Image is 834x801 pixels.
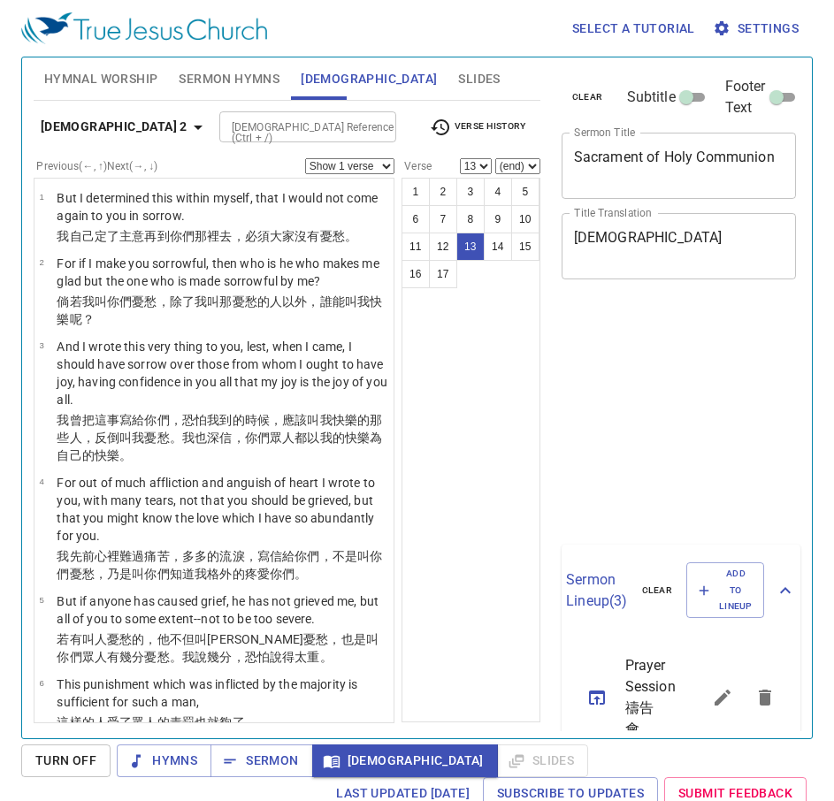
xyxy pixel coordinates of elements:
span: 5 [39,595,43,605]
p: Sermon Lineup ( 3 ) [566,569,627,612]
label: Verse [402,161,432,172]
p: 若有 [57,630,388,666]
wg2919: 再 [144,229,357,243]
wg4928: ，多多的 [57,549,382,581]
textarea: [DEMOGRAPHIC_DATA] [574,229,784,263]
wg3361: 憂愁 [320,229,357,243]
button: clear [631,580,684,601]
button: 10 [511,205,539,233]
button: 3 [456,178,485,206]
wg3077: 。 [345,229,357,243]
button: 16 [402,260,430,288]
button: 12 [429,233,457,261]
wg575: 我 [57,413,382,462]
wg4056: 疼愛 [245,567,308,581]
span: Sermon [225,750,298,772]
button: 6 [402,205,430,233]
wg5463: 的那些人 [57,413,382,462]
span: Turn Off [35,750,96,772]
wg5209: 憂愁 [57,294,382,326]
wg2064: 的時候，應該 [57,413,382,462]
button: Turn Off [21,744,111,777]
wg5209: 。 [295,567,307,581]
wg1537: 那憂愁 [57,294,382,326]
button: 11 [402,233,430,261]
span: Sermon Hymns [179,68,279,90]
button: [DEMOGRAPHIC_DATA] [312,744,498,777]
span: Slides [458,68,500,90]
wg5259: 眾人 [132,715,257,729]
wg2076: 自己的快樂。 [57,448,132,462]
button: 1 [402,178,430,206]
p: 我先前心裡 [57,547,388,583]
wg1508: 我 [57,294,382,326]
span: Verse History [430,117,525,138]
wg1473: 叫你們 [57,294,382,326]
wg3165: 快樂 [57,413,382,462]
span: 3 [39,340,43,350]
p: But I determined this within myself, that I would not come again to you in sorrow. [57,189,388,225]
button: Sermon [210,744,312,777]
button: 8 [456,205,485,233]
button: Add to Lineup [686,562,764,618]
wg5209: 眾人 [82,650,333,664]
wg3076: ，乃是 [95,567,308,581]
span: [DEMOGRAPHIC_DATA] [301,68,437,90]
wg235: 叫 [132,567,307,581]
button: 14 [484,233,512,261]
button: clear [562,87,614,108]
span: Prayer Session 禱告會 [625,655,659,740]
wg2165: 呢？ [70,312,95,326]
wg1163: 叫 [57,413,382,462]
span: 4 [39,477,43,486]
span: 6 [39,678,43,688]
button: 15 [511,233,539,261]
img: True Jesus Church [21,12,267,44]
button: 13 [456,233,485,261]
wg3825: 到 [157,229,357,243]
p: 這樣的人 [57,713,388,731]
p: For if I make you sorrowful, then who is he who makes me glad but the one who is made sorrowful b... [57,255,388,290]
wg1912: 。 [320,650,333,664]
wg3076: ，除了 [57,294,382,326]
label: Previous (←, ↑) Next (→, ↓) [36,161,157,172]
wg2009: 也就夠了 [195,715,257,729]
iframe: from-child [555,298,752,538]
button: Hymns [117,744,211,777]
span: clear [642,583,673,599]
span: [DEMOGRAPHIC_DATA] [326,750,484,772]
span: Hymns [131,750,197,772]
wg26: 你們 [270,567,307,581]
button: 2 [429,178,457,206]
p: For out of much affliction and anguish of heart I wrote to you, with many tears, not that you sho... [57,474,388,545]
wg1536: 叫人憂愁的 [57,632,379,664]
wg2443: 你們知道 [144,567,307,581]
span: clear [572,89,603,105]
wg1125: 給你們 [57,413,382,462]
wg3956: 有 [107,650,333,664]
button: 5 [511,178,539,206]
wg2425: ， [245,715,257,729]
input: Type Bible Reference [225,117,362,137]
button: 17 [429,260,457,288]
wg575: 幾分 [119,650,333,664]
wg3756: 但叫[PERSON_NAME] [57,632,379,664]
button: Settings [709,12,806,45]
div: Sermon Lineup(3)clearAdd to Lineup [562,545,800,636]
wg2588: 難過 [57,549,382,581]
button: [DEMOGRAPHIC_DATA] 2 [34,111,216,143]
wg3313: 憂愁。我說幾分，恐怕 [144,650,332,664]
wg1700: 叫 [57,294,382,326]
wg1097: 我格外的 [195,567,307,581]
textarea: Sacrament of Holy Communion [574,149,784,182]
p: 我曾把這 [57,411,388,464]
button: 7 [429,205,457,233]
p: This punishment which was inflicted by the majority is sufficient for such a man, [57,675,388,711]
span: Subtitle [627,87,676,108]
wg3739: ，反倒叫我憂愁 [57,431,382,462]
wg5108: 受了 [107,715,257,729]
wg4119: 的責罰 [157,715,257,729]
span: Hymnal Worship [44,68,158,90]
button: 4 [484,178,512,206]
